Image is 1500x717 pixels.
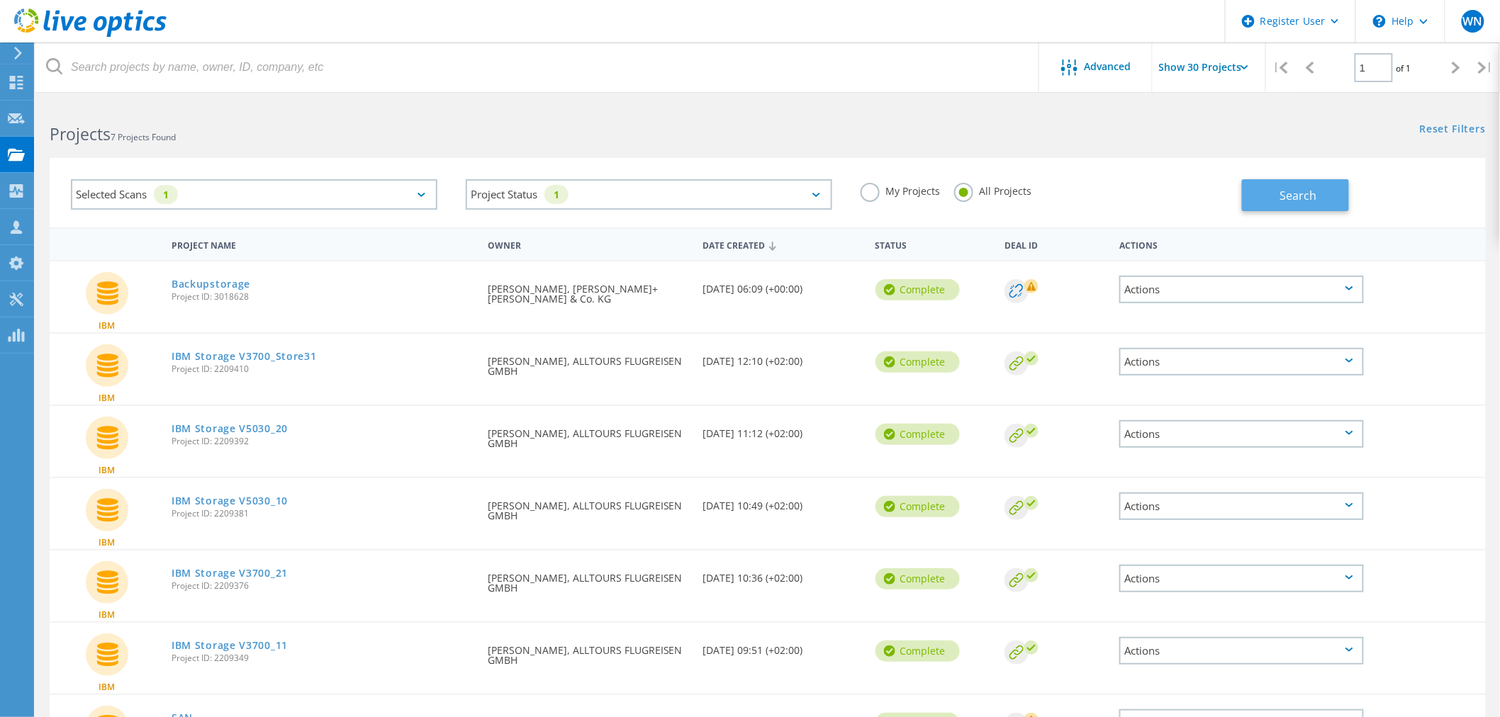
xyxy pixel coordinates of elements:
[172,365,474,373] span: Project ID: 2209410
[1280,188,1316,203] span: Search
[99,683,116,691] span: IBM
[875,279,960,300] div: Complete
[1119,492,1364,520] div: Actions
[875,568,960,589] div: Complete
[481,623,696,679] div: [PERSON_NAME], ALLTOURS FLUGREISEN GMBH
[99,538,116,547] span: IBM
[1119,420,1364,448] div: Actions
[1119,637,1364,665] div: Actions
[1119,565,1364,592] div: Actions
[35,43,1040,92] input: Search projects by name, owner, ID, company, etc
[696,231,868,258] div: Date Created
[481,261,696,318] div: [PERSON_NAME], [PERSON_NAME]+[PERSON_NAME] & Co. KG
[99,466,116,475] span: IBM
[172,351,317,361] a: IBM Storage V3700_Store31
[481,334,696,390] div: [PERSON_NAME], ALLTOURS FLUGREISEN GMBH
[71,179,437,210] div: Selected Scans
[172,437,474,446] span: Project ID: 2209392
[172,640,288,650] a: IBM Storage V3700_11
[1462,16,1482,27] span: WN
[875,640,960,662] div: Complete
[172,582,474,590] span: Project ID: 2209376
[696,334,868,380] div: [DATE] 12:10 (+02:00)
[154,185,178,204] div: 1
[1119,348,1364,376] div: Actions
[875,424,960,445] div: Complete
[954,183,1031,196] label: All Projects
[172,568,288,578] a: IBM Storage V3700_21
[111,131,176,143] span: 7 Projects Found
[1242,179,1349,211] button: Search
[696,623,868,670] div: [DATE] 09:51 (+02:00)
[1085,62,1131,72] span: Advanced
[99,322,116,330] span: IBM
[99,394,116,402] span: IBM
[481,478,696,535] div: [PERSON_NAME], ALLTOURS FLUGREISEN GMBH
[14,30,167,40] a: Live Optics Dashboard
[172,509,474,518] span: Project ID: 2209381
[164,231,481,257] div: Project Name
[172,279,250,289] a: Backupstorage
[1420,124,1486,136] a: Reset Filters
[172,654,474,662] span: Project ID: 2209349
[544,185,569,204] div: 1
[172,424,288,434] a: IBM Storage V5030_20
[50,123,111,145] b: Projects
[696,261,868,308] div: [DATE] 06:09 (+00:00)
[875,496,960,517] div: Complete
[875,351,960,373] div: Complete
[1112,231,1371,257] div: Actions
[481,551,696,607] div: [PERSON_NAME], ALLTOURS FLUGREISEN GMBH
[1471,43,1500,93] div: |
[696,406,868,453] div: [DATE] 11:12 (+02:00)
[1397,62,1411,74] span: of 1
[1119,276,1364,303] div: Actions
[466,179,832,210] div: Project Status
[997,231,1112,257] div: Deal Id
[861,183,940,196] label: My Projects
[172,496,288,506] a: IBM Storage V5030_10
[481,231,696,257] div: Owner
[172,293,474,301] span: Project ID: 3018628
[696,478,868,525] div: [DATE] 10:49 (+02:00)
[99,611,116,619] span: IBM
[1373,15,1386,28] svg: \n
[1266,43,1295,93] div: |
[696,551,868,597] div: [DATE] 10:36 (+02:00)
[481,406,696,463] div: [PERSON_NAME], ALLTOURS FLUGREISEN GMBH
[868,231,997,257] div: Status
